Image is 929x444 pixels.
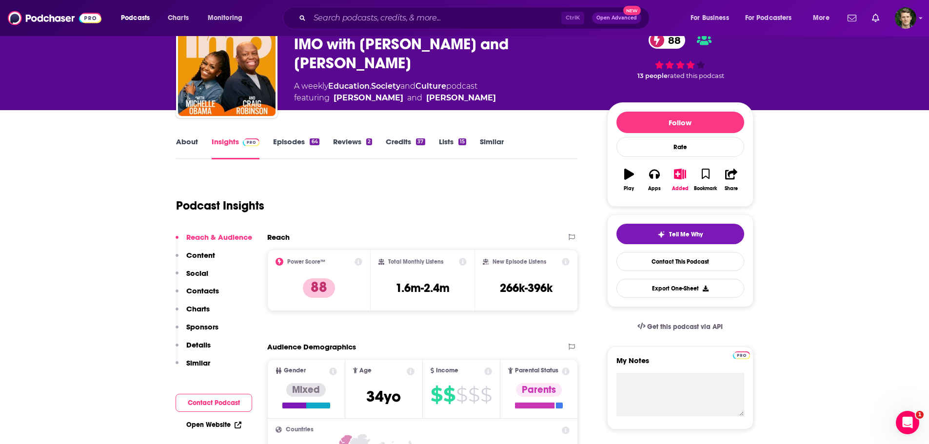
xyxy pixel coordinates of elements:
[691,11,729,25] span: For Business
[624,186,634,192] div: Play
[168,11,189,25] span: Charts
[895,7,916,29] img: User Profile
[515,367,558,374] span: Parental Status
[208,11,242,25] span: Monitoring
[8,9,101,27] img: Podchaser - Follow, Share and Rate Podcasts
[186,251,215,260] p: Content
[693,162,718,197] button: Bookmark
[286,426,314,433] span: Countries
[201,10,255,26] button: open menu
[607,25,753,86] div: 88 13 peoplerated this podcast
[176,286,219,304] button: Contacts
[176,198,264,213] h1: Podcast Insights
[176,340,211,358] button: Details
[500,281,553,295] h3: 266k-396k
[616,112,744,133] button: Follow
[844,10,860,26] a: Show notifications dropdown
[212,137,260,159] a: InsightsPodchaser Pro
[896,411,919,434] iframe: Intercom live chat
[334,92,403,104] a: Michelle Obama
[395,281,450,295] h3: 1.6m-2.4m
[310,138,319,145] div: 64
[186,269,208,278] p: Social
[310,10,561,26] input: Search podcasts, credits, & more...
[718,162,744,197] button: Share
[806,10,842,26] button: open menu
[286,383,326,397] div: Mixed
[616,162,642,197] button: Play
[561,12,584,24] span: Ctrl K
[176,232,252,251] button: Reach & Audience
[647,323,723,331] span: Get this podcast via API
[630,315,731,339] a: Get this podcast via API
[668,72,724,79] span: rated this podcast
[658,32,686,49] span: 88
[480,387,492,403] span: $
[916,411,924,419] span: 1
[439,137,466,159] a: Lists15
[684,10,741,26] button: open menu
[667,162,692,197] button: Added
[186,322,218,331] p: Sponsors
[333,137,372,159] a: Reviews2
[186,286,219,295] p: Contacts
[114,10,162,26] button: open menu
[176,394,252,412] button: Contact Podcast
[456,387,467,403] span: $
[294,80,496,104] div: A weekly podcast
[616,224,744,244] button: tell me why sparkleTell Me Why
[895,7,916,29] button: Show profile menu
[813,11,830,25] span: More
[176,322,218,340] button: Sponsors
[303,278,335,298] p: 88
[868,10,883,26] a: Show notifications dropdown
[388,258,443,265] h2: Total Monthly Listens
[186,358,210,367] p: Similar
[243,138,260,146] img: Podchaser Pro
[407,92,422,104] span: and
[637,72,668,79] span: 13 people
[287,258,325,265] h2: Power Score™
[733,351,750,359] img: Podchaser Pro
[623,6,641,15] span: New
[672,186,689,192] div: Added
[431,387,442,403] span: $
[273,137,319,159] a: Episodes64
[416,138,425,145] div: 37
[480,137,504,159] a: Similar
[176,358,210,376] button: Similar
[267,342,356,351] h2: Audience Demographics
[186,421,241,429] a: Open Website
[359,367,372,374] span: Age
[366,138,372,145] div: 2
[292,7,659,29] div: Search podcasts, credits, & more...
[895,7,916,29] span: Logged in as drew.kilman
[657,231,665,238] img: tell me why sparkle
[436,367,458,374] span: Income
[616,279,744,298] button: Export One-Sheet
[616,252,744,271] a: Contact This Podcast
[468,387,479,403] span: $
[458,138,466,145] div: 15
[176,269,208,287] button: Social
[642,162,667,197] button: Apps
[176,251,215,269] button: Content
[121,11,150,25] span: Podcasts
[284,367,306,374] span: Gender
[186,304,210,313] p: Charts
[493,258,546,265] h2: New Episode Listens
[186,340,211,349] p: Details
[596,16,637,20] span: Open Advanced
[371,81,400,91] a: Society
[426,92,496,104] a: Craig Robinson
[616,356,744,373] label: My Notes
[176,304,210,322] button: Charts
[443,387,455,403] span: $
[733,350,750,359] a: Pro website
[386,137,425,159] a: Credits37
[176,137,198,159] a: About
[739,10,806,26] button: open menu
[267,232,290,242] h2: Reach
[178,19,276,116] img: IMO with Michelle Obama and Craig Robinson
